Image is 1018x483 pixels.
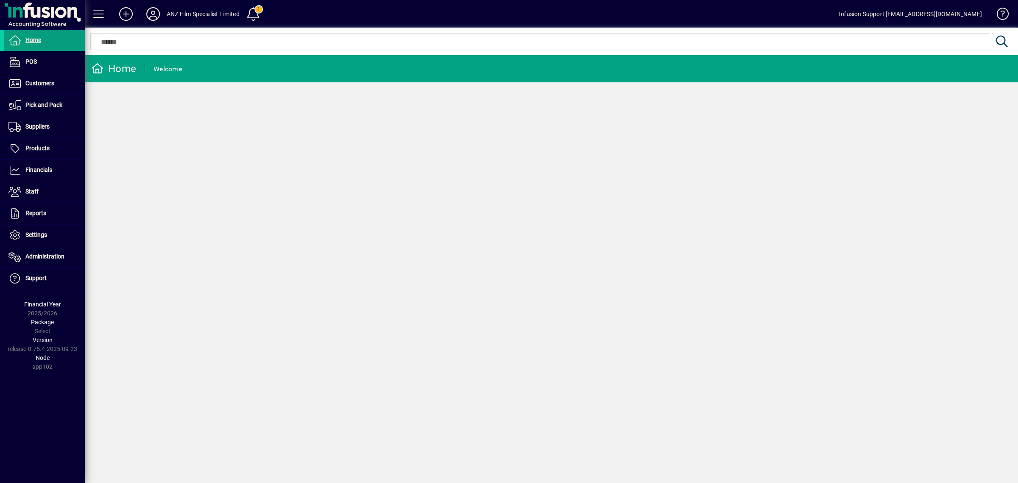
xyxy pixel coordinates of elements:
[25,188,39,195] span: Staff
[25,231,47,238] span: Settings
[4,138,85,159] a: Products
[25,80,54,87] span: Customers
[33,337,53,343] span: Version
[25,101,62,108] span: Pick and Pack
[25,253,64,260] span: Administration
[25,37,41,43] span: Home
[4,116,85,138] a: Suppliers
[990,2,1007,29] a: Knowledge Base
[112,6,140,22] button: Add
[91,62,136,76] div: Home
[4,203,85,224] a: Reports
[25,210,46,216] span: Reports
[4,51,85,73] a: POS
[4,95,85,116] a: Pick and Pack
[36,354,50,361] span: Node
[4,160,85,181] a: Financials
[31,319,54,326] span: Package
[4,181,85,202] a: Staff
[25,58,37,65] span: POS
[140,6,167,22] button: Profile
[839,7,982,21] div: Infusion Support [EMAIL_ADDRESS][DOMAIN_NAME]
[24,301,61,308] span: Financial Year
[4,268,85,289] a: Support
[25,166,52,173] span: Financials
[4,225,85,246] a: Settings
[4,73,85,94] a: Customers
[167,7,240,21] div: ANZ Film Specialist Limited
[154,62,182,76] div: Welcome
[25,145,50,152] span: Products
[4,246,85,267] a: Administration
[25,123,50,130] span: Suppliers
[25,275,47,281] span: Support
